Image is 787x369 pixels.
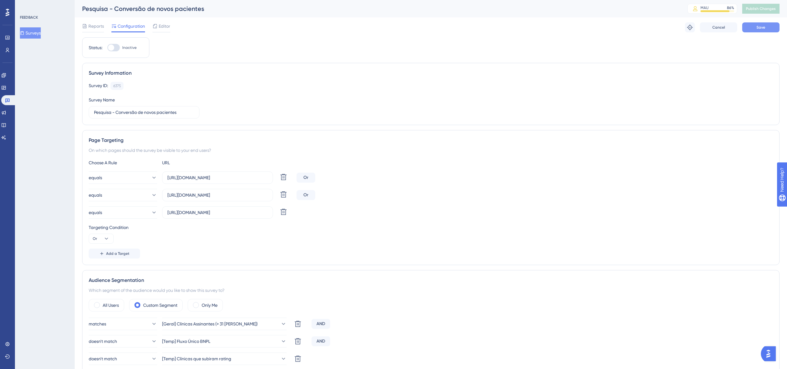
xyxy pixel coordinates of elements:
button: Surveys [20,27,41,39]
button: [Temp] Fluxo Único BNPL [162,335,287,348]
span: Or [93,236,97,241]
span: Publish Changes [746,6,776,11]
div: Choose A Rule [89,159,157,166]
input: yourwebsite.com/path [167,174,268,181]
button: doesn't match [89,353,157,365]
div: MAU [700,5,709,10]
div: Which segment of the audience would you like to show this survey to? [89,287,773,294]
span: matches [89,320,106,328]
label: Custom Segment [143,301,177,309]
button: Save [742,22,780,32]
button: Or [89,234,114,244]
input: yourwebsite.com/path [167,192,268,199]
div: On which pages should the survey be visible to your end users? [89,147,773,154]
span: equals [89,209,102,216]
span: [Temp] Clínicas que subiram rating [162,355,231,362]
span: equals [89,174,102,181]
div: Survey Information [89,69,773,77]
span: doesn't match [89,355,117,362]
div: 6375 [113,83,121,88]
div: Audience Segmentation [89,277,773,284]
button: [Geral] Clínicas Assinantes (> 31 [PERSON_NAME]) [162,318,287,330]
span: Add a Target [106,251,129,256]
button: equals [89,206,157,219]
div: URL [162,159,231,166]
span: doesn't match [89,338,117,345]
span: equals [89,191,102,199]
span: Editor [159,22,170,30]
div: AND [312,319,330,329]
input: yourwebsite.com/path [167,209,268,216]
div: AND [312,336,330,346]
span: [Temp] Fluxo Único BNPL [162,338,210,345]
div: Survey Name [89,96,115,104]
span: Cancel [712,25,725,30]
span: [Geral] Clínicas Assinantes (> 31 [PERSON_NAME]) [162,320,258,328]
label: Only Me [202,301,218,309]
div: FEEDBACK [20,15,38,20]
button: Publish Changes [742,4,780,14]
button: Add a Target [89,249,140,259]
div: Pesquisa - Conversão de novos pacientes [82,4,672,13]
div: Or [297,190,315,200]
button: Cancel [700,22,737,32]
span: Need Help? [15,2,39,9]
button: [Temp] Clínicas que subiram rating [162,353,287,365]
label: All Users [103,301,119,309]
span: Configuration [118,22,145,30]
div: 86 % [727,5,734,10]
span: Inactive [122,45,137,50]
button: doesn't match [89,335,157,348]
span: Reports [88,22,104,30]
div: Or [297,173,315,183]
div: Status: [89,44,102,51]
iframe: UserGuiding AI Assistant Launcher [761,344,780,363]
input: Type your Survey name [94,109,194,116]
span: Save [757,25,765,30]
div: Targeting Condition [89,224,773,231]
button: equals [89,171,157,184]
div: Survey ID: [89,82,108,90]
div: Page Targeting [89,137,773,144]
button: matches [89,318,157,330]
button: equals [89,189,157,201]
